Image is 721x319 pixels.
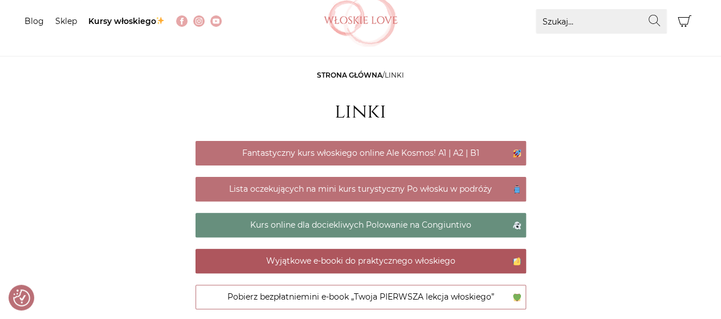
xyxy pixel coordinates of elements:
[385,71,404,79] span: linki
[513,221,521,229] img: 👻
[55,16,77,26] a: Sklep
[88,16,165,26] a: Kursy włoskiego
[317,71,404,79] span: /
[13,289,30,306] button: Preferencje co do zgód
[156,17,164,25] img: ✨
[513,257,521,265] img: 🤌
[195,141,526,165] a: Fantastyczny kurs włoskiego online Ale Kosmos! A1 | A2 | B1
[536,9,667,34] input: Szukaj...
[317,71,382,79] a: Strona główna
[195,285,526,309] a: Pobierz bezpłatniemini e-book „Twoja PIERWSZA lekcja włoskiego”
[195,249,526,273] a: Wyjątkowe e-booki do praktycznego włoskiego
[195,177,526,201] a: Lista oczekujących na mini kurs turystyczny Po włosku w podróży
[13,289,30,306] img: Revisit consent button
[513,293,521,301] img: 💚
[25,16,44,26] a: Blog
[195,213,526,237] a: Kurs online dla dociekliwych Polowanie na Congiuntivo
[673,9,697,34] button: Koszyk
[335,100,386,124] h1: linki
[513,150,521,158] img: 🚀
[513,185,521,193] img: 🧳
